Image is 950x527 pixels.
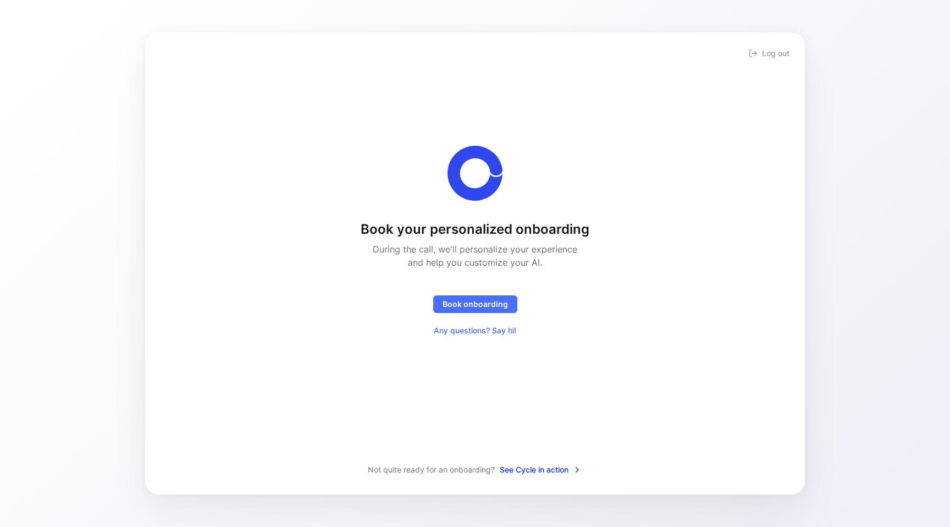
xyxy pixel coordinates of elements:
span: Book onboarding [443,298,508,311]
button: Any questions? Say hi! [424,322,526,339]
span: See Cycle in action [500,463,582,476]
h2: During the call, we'll personalize your experience and help you customize your AI. [367,243,583,269]
button: Log out [747,46,792,61]
h1: Book your personalized onboarding [361,221,589,238]
span: Not quite ready for an onboarding? [368,463,495,476]
button: Book onboarding [433,295,517,313]
button: See Cycle in action [499,463,582,477]
span: Any questions? Say hi! [434,324,516,337]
